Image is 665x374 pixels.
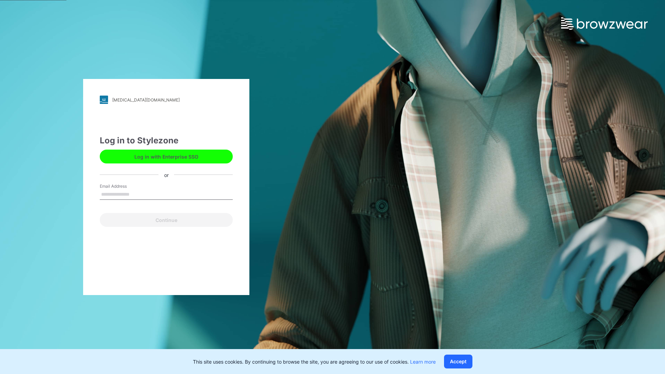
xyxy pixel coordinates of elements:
[112,97,180,103] div: [MEDICAL_DATA][DOMAIN_NAME]
[159,171,174,178] div: or
[100,134,233,147] div: Log in to Stylezone
[100,183,148,189] label: Email Address
[100,96,233,104] a: [MEDICAL_DATA][DOMAIN_NAME]
[410,359,436,365] a: Learn more
[193,358,436,365] p: This site uses cookies. By continuing to browse the site, you are agreeing to our use of cookies.
[100,96,108,104] img: stylezone-logo.562084cfcfab977791bfbf7441f1a819.svg
[561,17,648,30] img: browzwear-logo.e42bd6dac1945053ebaf764b6aa21510.svg
[100,150,233,163] button: Log in with Enterprise SSO
[444,355,472,368] button: Accept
